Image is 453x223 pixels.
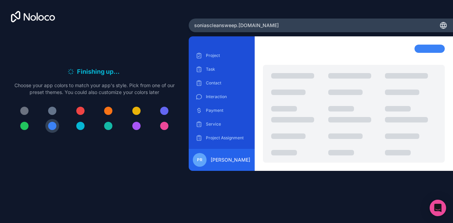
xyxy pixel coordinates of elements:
p: Choose your app colors to match your app's style. Pick from one of our preset themes. You could a... [11,82,178,96]
div: Open Intercom Messenger [430,200,446,216]
span: soniascleansweep .[DOMAIN_NAME] [194,22,279,29]
p: Payment [206,108,248,113]
span: [PERSON_NAME] [211,156,250,163]
span: PR [197,157,202,163]
p: Project [206,53,248,58]
p: Contact [206,80,248,86]
div: scrollable content [194,50,249,143]
p: Task [206,67,248,72]
h6: Finishing up [77,67,122,77]
span: . [113,67,115,77]
p: Interaction [206,94,248,99]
